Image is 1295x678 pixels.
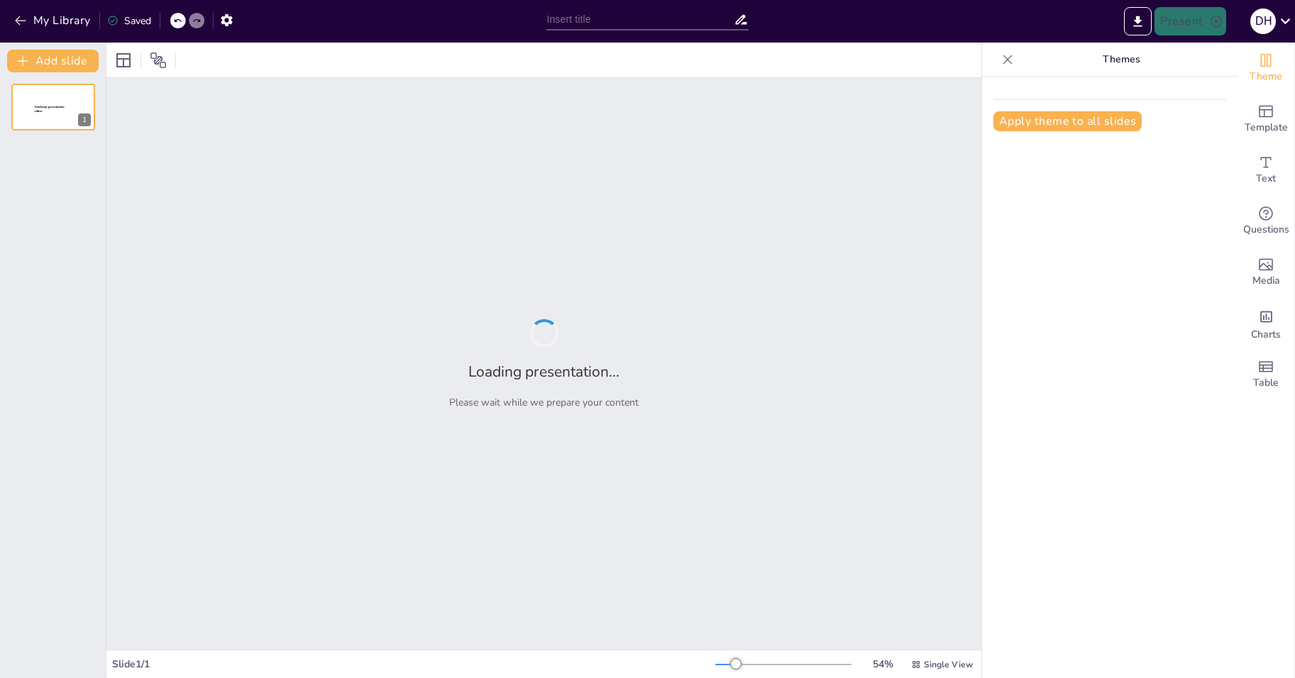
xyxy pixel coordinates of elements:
[1252,273,1280,289] span: Media
[112,657,715,671] div: Slide 1 / 1
[11,9,97,32] button: My Library
[1245,120,1288,135] span: Template
[1238,196,1294,247] div: Get real-time input from your audience
[7,50,99,72] button: Add slide
[1253,375,1279,391] span: Table
[35,106,65,113] span: Sendsteps presentation editor
[468,362,619,382] h2: Loading presentation...
[449,396,639,409] p: Please wait while we prepare your content
[1238,94,1294,145] div: Add ready made slides
[1243,222,1289,238] span: Questions
[1250,7,1276,35] button: D H
[1238,145,1294,196] div: Add text boxes
[1238,349,1294,400] div: Add a table
[924,659,973,670] span: Single View
[1124,7,1152,35] button: Export to PowerPoint
[1251,327,1281,343] span: Charts
[1238,247,1294,298] div: Add images, graphics, shapes or video
[866,657,900,671] div: 54 %
[1155,7,1225,35] button: Present
[1256,171,1276,187] span: Text
[1238,43,1294,94] div: Change the overall theme
[993,111,1142,131] button: Apply theme to all slides
[546,9,733,30] input: Insert title
[107,14,151,28] div: Saved
[78,113,91,126] div: 1
[112,49,135,72] div: Layout
[1019,43,1223,77] p: Themes
[150,52,167,69] span: Position
[1250,69,1282,84] span: Theme
[1250,9,1276,34] div: D H
[11,84,95,130] div: 1
[1238,298,1294,349] div: Add charts and graphs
